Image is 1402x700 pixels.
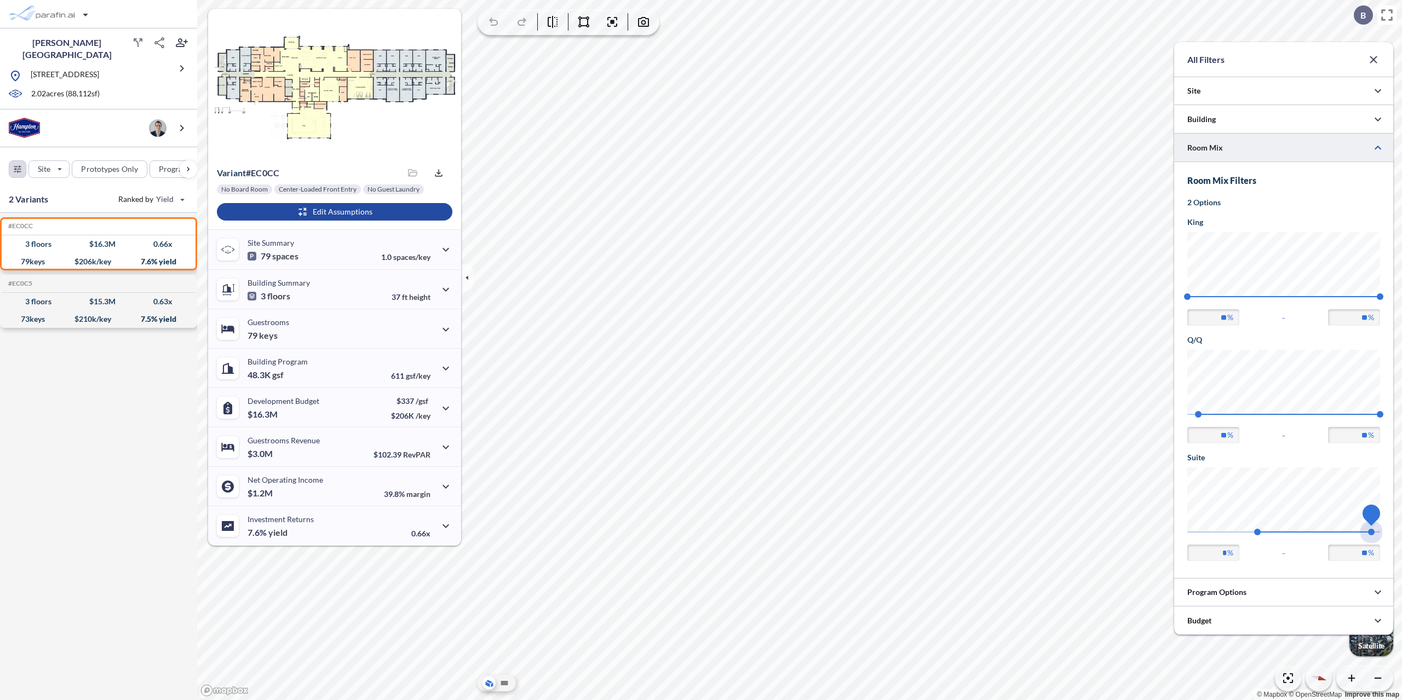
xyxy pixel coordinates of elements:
[248,291,290,302] p: 3
[1368,547,1374,558] label: %
[110,190,192,208] button: Ranked by Yield
[31,69,99,83] p: [STREET_ADDRESS]
[279,185,357,194] p: Center-Loaded Front Entry
[1187,615,1211,626] p: Budget
[1227,430,1233,441] label: %
[217,203,452,221] button: Edit Assumptions
[248,251,298,262] p: 79
[1368,312,1374,323] label: %
[248,436,320,445] p: Guestrooms Revenue
[391,371,430,380] p: 611
[416,396,428,406] span: /gsf
[248,317,289,327] p: Guestrooms
[406,489,430,499] span: margin
[200,684,249,697] a: Mapbox homepage
[374,450,430,459] p: $102.39
[267,291,290,302] span: floors
[1368,430,1374,441] label: %
[272,251,298,262] span: spaces
[248,396,319,406] p: Development Budget
[1187,85,1200,96] p: Site
[259,330,278,341] span: keys
[482,676,496,690] button: Aerial View
[403,450,430,459] span: RevPAR
[409,292,430,302] span: height
[28,160,70,178] button: Site
[1360,10,1366,20] p: B
[393,252,430,262] span: spaces/key
[1345,691,1399,698] a: Improve this map
[1187,334,1380,345] h5: Q/Q
[248,448,274,459] p: $3.0M
[1187,114,1216,125] p: Building
[9,118,40,138] img: BrandImage
[1257,691,1287,698] a: Mapbox
[1227,547,1233,558] label: %
[221,185,268,194] p: No Board Room
[1187,587,1246,598] p: Program Options
[248,475,323,484] p: Net Operating Income
[313,206,372,217] p: Edit Assumptions
[1358,641,1384,650] p: Satellite
[1187,175,1380,186] h3: Room Mix Filters
[248,409,279,420] p: $16.3M
[159,164,189,175] p: Program
[9,37,125,61] p: [PERSON_NAME][GEOGRAPHIC_DATA]
[248,330,278,341] p: 79
[38,164,50,175] p: Site
[416,411,430,420] span: /key
[268,527,288,538] span: yield
[248,238,294,247] p: Site Summary
[391,396,430,406] p: $337
[1187,452,1380,463] h5: Suite
[248,369,284,380] p: 48.3K
[248,357,308,366] p: Building Program
[9,193,49,206] p: 2 Variants
[217,167,246,178] span: Variant
[411,529,430,538] p: 0.66x
[1289,691,1342,698] a: OpenStreetMap
[248,527,288,538] p: 7.6%
[156,194,174,205] span: Yield
[1187,197,1380,208] p: 2 Options
[6,222,33,230] h5: #EC0CC
[1187,309,1380,326] div: -
[272,369,284,380] span: gsf
[402,292,407,302] span: ft
[31,88,100,100] p: 2.02 acres ( 88,112 sf)
[248,488,274,499] p: $1.2M
[391,411,430,420] p: $206K
[6,280,32,287] h5: #EC0C5
[72,160,147,178] button: Prototypes Only
[217,167,279,178] p: # ec0cc
[81,164,138,175] p: Prototypes Only
[248,278,310,287] p: Building Summary
[1187,217,1380,228] h5: King
[392,292,430,302] p: 37
[150,160,209,178] button: Program
[1187,545,1380,561] div: -
[1367,510,1375,517] span: 20
[149,119,166,137] img: user logo
[367,185,420,194] p: No Guest Laundry
[1187,427,1380,443] div: -
[498,676,511,690] button: Site Plan
[384,489,430,499] p: 39.8%
[406,371,430,380] span: gsf/key
[381,252,430,262] p: 1.0
[248,514,314,524] p: Investment Returns
[1187,53,1225,66] p: All Filters
[1227,312,1233,323] label: %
